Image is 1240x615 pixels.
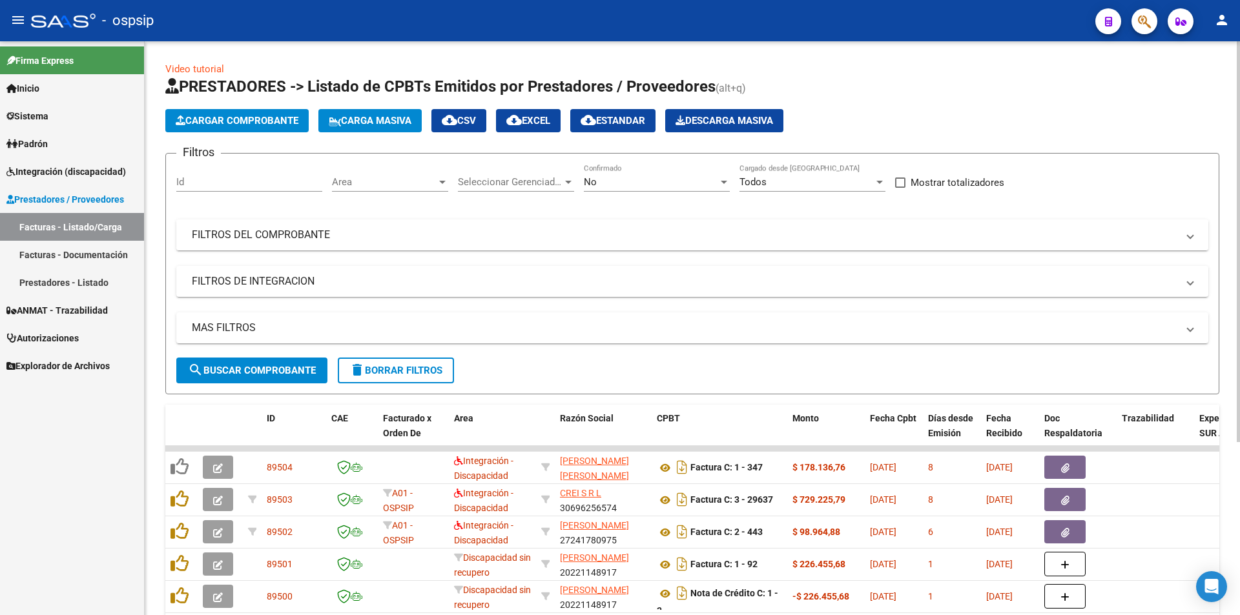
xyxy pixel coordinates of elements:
span: Sistema [6,109,48,123]
datatable-header-cell: Fecha Recibido [981,405,1039,461]
span: - ospsip [102,6,154,35]
mat-panel-title: FILTROS DEL COMPROBANTE [192,228,1177,242]
span: Autorizaciones [6,331,79,345]
mat-icon: person [1214,12,1230,28]
span: 89504 [267,462,293,472]
span: [DATE] [986,559,1013,569]
strong: $ 178.136,76 [792,462,845,472]
i: Descargar documento [674,489,690,510]
span: Mostrar totalizadores [911,175,1004,190]
span: Explorador de Archivos [6,359,110,373]
span: [DATE] [870,591,896,601]
strong: $ 729.225,79 [792,494,845,505]
i: Descargar documento [674,583,690,603]
datatable-header-cell: Monto [787,405,865,461]
span: [DATE] [870,527,896,537]
i: Descargar documento [674,457,690,478]
span: PRESTADORES -> Listado de CPBTs Emitidos por Prestadores / Proveedores [165,77,716,96]
span: Monto [792,413,819,423]
span: Padrón [6,137,48,151]
span: Borrar Filtros [349,365,442,376]
span: Facturado x Orden De [383,413,431,438]
button: Cargar Comprobante [165,109,309,132]
span: [DATE] [870,494,896,505]
span: No [584,176,597,188]
button: Descarga Masiva [665,109,783,132]
strong: Factura C: 3 - 29637 [690,495,773,505]
button: Buscar Comprobante [176,358,327,383]
button: Estandar [570,109,656,132]
strong: $ 226.455,68 [792,559,845,569]
span: [DATE] [986,462,1013,472]
a: Video tutorial [165,63,224,75]
span: A01 - OSPSIP [383,520,414,545]
span: Inicio [6,81,39,96]
mat-expansion-panel-header: FILTROS DE INTEGRACION [176,266,1208,297]
div: Open Intercom Messenger [1196,571,1227,602]
span: Cargar Comprobante [176,115,298,126]
strong: Factura C: 1 - 92 [690,560,758,570]
span: CSV [442,115,476,126]
datatable-header-cell: Facturado x Orden De [378,405,449,461]
span: Discapacidad sin recupero [454,552,531,578]
span: 8 [928,462,933,472]
span: CAE [331,413,348,423]
i: Descargar documento [674,521,690,542]
span: 1 [928,591,933,601]
button: CSV [431,109,486,132]
span: [PERSON_NAME] [560,585,629,595]
div: 27241780975 [560,518,646,545]
span: 89500 [267,591,293,601]
mat-panel-title: FILTROS DE INTEGRACION [192,274,1177,288]
span: CREI S R L [560,488,601,498]
span: 89502 [267,527,293,537]
span: Buscar Comprobante [188,365,316,376]
datatable-header-cell: Area [449,405,536,461]
datatable-header-cell: Doc Respaldatoria [1039,405,1117,461]
div: 27373822502 [560,454,646,481]
span: [PERSON_NAME] [560,552,629,563]
mat-icon: cloud_download [442,112,457,128]
span: Integración - Discapacidad [454,488,513,513]
span: Todos [739,176,767,188]
div: 20221148917 [560,583,646,610]
datatable-header-cell: Fecha Cpbt [865,405,923,461]
i: Descargar documento [674,554,690,574]
span: [DATE] [986,527,1013,537]
span: Integración (discapacidad) [6,165,126,179]
span: EXCEL [506,115,550,126]
span: 8 [928,494,933,505]
h3: Filtros [176,143,221,161]
span: Integración - Discapacidad [454,520,513,545]
mat-icon: cloud_download [581,112,596,128]
span: ANMAT - Trazabilidad [6,303,108,318]
span: Doc Respaldatoria [1044,413,1102,438]
span: CPBT [657,413,680,423]
strong: Factura C: 1 - 347 [690,463,763,473]
span: [DATE] [870,462,896,472]
mat-expansion-panel-header: MAS FILTROS [176,312,1208,343]
span: [DATE] [986,494,1013,505]
datatable-header-cell: Razón Social [555,405,652,461]
span: [DATE] [986,591,1013,601]
div: 20221148917 [560,550,646,578]
span: [DATE] [870,559,896,569]
span: Area [454,413,473,423]
strong: Factura C: 2 - 443 [690,527,763,538]
mat-panel-title: MAS FILTROS [192,321,1177,335]
div: 30696256574 [560,486,646,513]
span: Integración - Discapacidad [454,456,513,481]
span: 89503 [267,494,293,505]
span: ID [267,413,275,423]
datatable-header-cell: ID [262,405,326,461]
span: [PERSON_NAME] [560,520,629,530]
button: Borrar Filtros [338,358,454,383]
span: 89501 [267,559,293,569]
span: (alt+q) [716,82,746,94]
datatable-header-cell: Trazabilidad [1117,405,1194,461]
mat-icon: delete [349,362,365,378]
span: Trazabilidad [1122,413,1174,423]
span: [PERSON_NAME] [PERSON_NAME] [560,456,629,481]
span: Razón Social [560,413,614,423]
app-download-masive: Descarga masiva de comprobantes (adjuntos) [665,109,783,132]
